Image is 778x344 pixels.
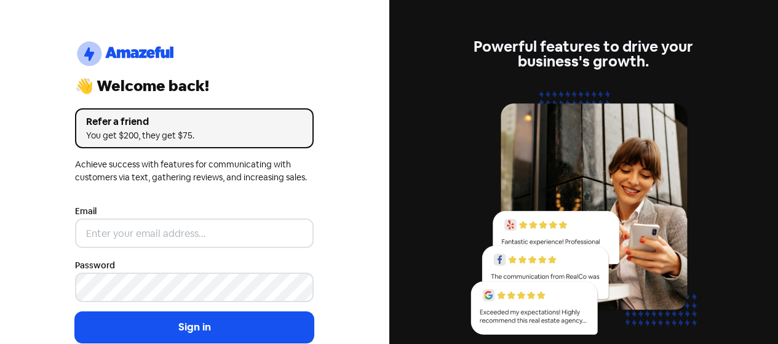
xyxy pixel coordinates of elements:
div: Refer a friend [86,114,303,129]
input: Enter your email address... [75,218,314,248]
div: Achieve success with features for communicating with customers via text, gathering reviews, and i... [75,158,314,184]
label: Password [75,259,115,272]
button: Sign in [75,312,314,343]
div: You get $200, they get $75. [86,129,303,142]
div: Powerful features to drive your business's growth. [464,39,703,69]
label: Email [75,205,97,218]
div: 👋 Welcome back! [75,79,314,94]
